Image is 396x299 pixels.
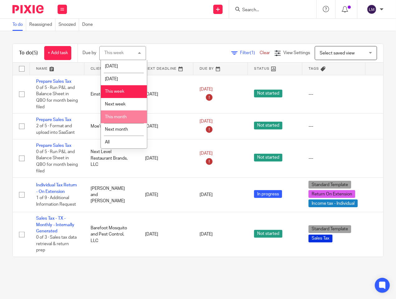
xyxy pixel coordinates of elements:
input: Search [242,7,298,13]
p: Due by [82,50,96,56]
span: [DATE] [200,193,213,197]
span: (1) [250,51,255,55]
a: Reassigned [29,19,55,31]
span: 1 of 9 · Additional Information Request [36,196,76,207]
div: This week [104,51,124,55]
a: Individual Tax Return - On Extension [36,183,77,194]
td: Einstein Bros. Bagels [84,75,139,114]
a: + Add task [44,46,71,60]
span: Select saved view [320,51,355,55]
td: Barefoot Mosquito and Pest Control, LLC [84,212,139,257]
span: 0 of 3 · Sales tax data retrieval & return prep [36,235,77,252]
td: [DATE] [139,75,193,114]
span: 0 of 5 · Run P&L and Balance Sheet in QBO for month being filed [36,150,78,173]
span: All [105,140,110,144]
td: Next Level Restaurant Brands, LLC [84,139,139,178]
a: To do [12,19,26,31]
span: Tags [309,67,319,70]
span: Standard Template [309,225,351,233]
span: 0 of 5 · Run P&L and Balance Sheet in QBO for month being filed [36,86,78,109]
td: [DATE] [139,114,193,139]
td: [DATE] [139,212,193,257]
a: Snoozed [59,19,79,31]
span: [DATE] [200,87,213,91]
span: [DATE] [200,151,213,156]
a: Prepare Sales Tax [36,79,71,84]
span: [DATE] [200,119,213,124]
span: [DATE] [105,64,118,68]
span: Not started [254,230,282,238]
img: svg%3E [367,4,377,14]
a: Prepare Sales Tax [36,143,71,148]
div: --- [309,91,359,97]
td: [DATE] [139,139,193,178]
a: Done [82,19,96,31]
td: Moe's Southwest Grill [84,114,139,139]
span: Sales Tax [309,235,332,242]
span: Next week [105,102,125,106]
span: Next month [105,127,128,132]
span: In progress [254,190,282,198]
span: 2 of 5 · Format and upload into SaaSant [36,124,75,135]
div: --- [309,155,359,161]
span: View Settings [283,51,310,55]
h1: To do [19,50,38,56]
td: [PERSON_NAME] and [PERSON_NAME] [84,178,139,212]
span: [DATE] [200,232,213,236]
span: This week [105,89,124,94]
span: This month [105,115,127,119]
span: Filter [240,51,260,55]
span: Income tax - Individual [309,199,358,207]
td: [DATE] [139,178,193,212]
span: Not started [254,154,282,161]
span: [DATE] [105,77,118,81]
a: Prepare Sales Tax [36,118,71,122]
a: Sales Tax - TX - Monthly - Internally Generated [36,216,74,233]
span: (5) [32,50,38,55]
span: Return On Extension [309,190,355,198]
span: Not started [254,122,282,129]
img: Pixie [12,5,44,13]
div: --- [309,123,359,129]
span: Not started [254,90,282,97]
span: Standard Template [309,181,351,189]
a: Clear [260,51,270,55]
